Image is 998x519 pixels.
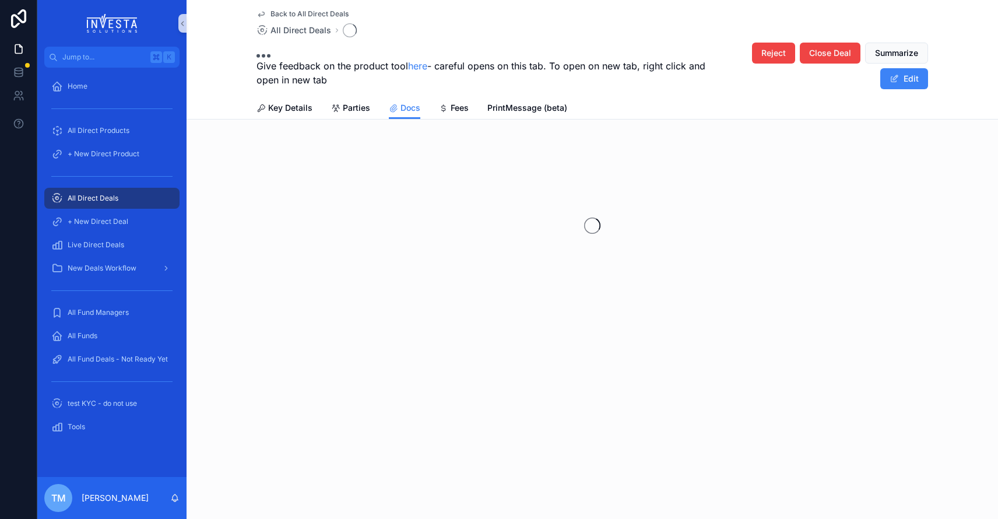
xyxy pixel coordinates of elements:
span: Close Deal [809,47,851,59]
a: Live Direct Deals [44,234,180,255]
a: All Fund Deals - Not Ready Yet [44,349,180,370]
p: [PERSON_NAME] [82,492,149,504]
span: Give feedback on the product tool - careful opens on this tab. To open on new tab, right click an... [256,59,717,87]
img: App logo [87,14,138,33]
a: + New Direct Deal [44,211,180,232]
span: test KYC - do not use [68,399,137,408]
span: All Fund Managers [68,308,129,317]
a: All Direct Deals [44,188,180,209]
div: scrollable content [37,68,187,453]
span: Back to All Direct Deals [270,9,349,19]
a: here [408,60,427,72]
span: Parties [343,102,370,114]
span: Docs [400,102,420,114]
button: Jump to...K [44,47,180,68]
span: K [164,52,174,62]
a: PrintMessage (beta) [487,97,567,121]
a: New Deals Workflow [44,258,180,279]
span: All Direct Deals [68,194,118,203]
a: Key Details [256,97,312,121]
a: Parties [331,97,370,121]
a: All Funds [44,325,180,346]
button: Summarize [865,43,928,64]
span: Summarize [875,47,918,59]
a: Docs [389,97,420,120]
a: Tools [44,416,180,437]
span: + New Direct Deal [68,217,128,226]
a: Fees [439,97,469,121]
a: test KYC - do not use [44,393,180,414]
span: Reject [761,47,786,59]
button: Close Deal [800,43,860,64]
button: Reject [752,43,795,64]
a: Back to All Direct Deals [256,9,349,19]
span: + New Direct Product [68,149,139,159]
a: All Direct Deals [256,24,331,36]
span: Tools [68,422,85,432]
span: All Direct Products [68,126,129,135]
a: All Fund Managers [44,302,180,323]
span: New Deals Workflow [68,264,136,273]
a: All Direct Products [44,120,180,141]
span: All Fund Deals - Not Ready Yet [68,355,168,364]
span: PrintMessage (beta) [487,102,567,114]
span: All Funds [68,331,97,341]
span: Jump to... [62,52,146,62]
span: Home [68,82,87,91]
span: TM [51,491,66,505]
a: + New Direct Product [44,143,180,164]
span: Live Direct Deals [68,240,124,250]
button: Edit [880,68,928,89]
span: All Direct Deals [270,24,331,36]
a: Home [44,76,180,97]
span: Key Details [268,102,312,114]
span: Fees [451,102,469,114]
